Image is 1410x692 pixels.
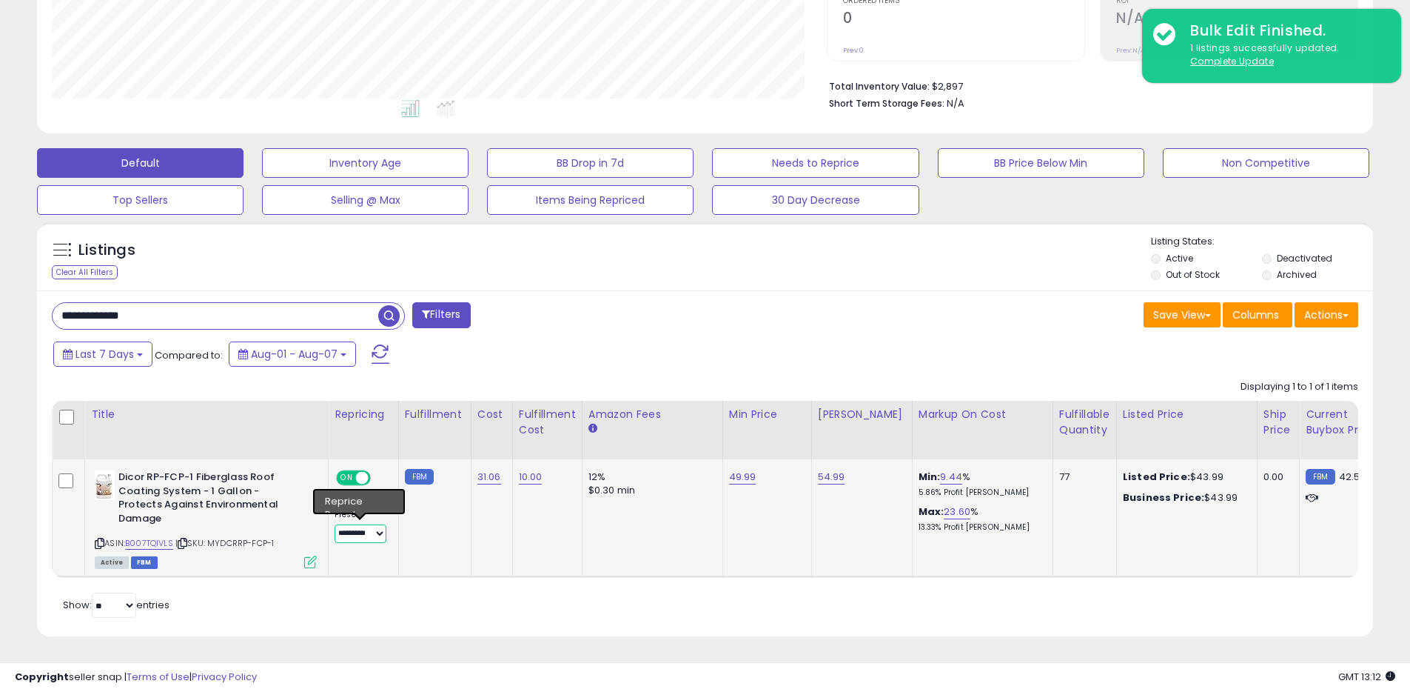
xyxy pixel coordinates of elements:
[1123,470,1246,484] div: $43.99
[947,96,964,110] span: N/A
[829,76,1347,94] li: $2,897
[477,470,501,485] a: 31.06
[519,407,576,438] div: Fulfillment Cost
[818,407,906,422] div: [PERSON_NAME]
[487,185,694,215] button: Items Being Repriced
[1263,407,1293,438] div: Ship Price
[912,401,1053,459] th: The percentage added to the cost of goods (COGS) that forms the calculator for Min & Max prices.
[229,342,356,367] button: Aug-01 - Aug-07
[405,407,465,422] div: Fulfillment
[829,97,944,110] b: Short Term Storage Fees:
[940,470,962,485] a: 9.44
[919,505,944,519] b: Max:
[52,265,118,279] div: Clear All Filters
[1123,470,1190,484] b: Listed Price:
[175,537,274,549] span: | SKU: MYDCRRP-FCP-1
[919,522,1041,533] p: 13.33% Profit [PERSON_NAME]
[1277,268,1317,281] label: Archived
[919,488,1041,498] p: 5.86% Profit [PERSON_NAME]
[829,80,930,93] b: Total Inventory Value:
[1263,470,1288,484] div: 0.00
[262,185,469,215] button: Selling @ Max
[1116,10,1357,30] h2: N/A
[75,347,134,362] span: Last 7 Days
[1179,41,1390,69] div: 1 listings successfully updated.
[1306,407,1382,438] div: Current Buybox Price
[192,670,257,684] a: Privacy Policy
[95,470,115,500] img: 41d+wvdaJGL._SL40_.jpg
[1166,252,1193,265] label: Active
[729,407,805,422] div: Min Price
[15,670,69,684] strong: Copyright
[588,484,711,497] div: $0.30 min
[1223,302,1292,327] button: Columns
[1179,20,1390,41] div: Bulk Edit Finished.
[118,470,298,529] b: Dicor RP-FCP-1 Fiberglass Roof Coating System - 1 Gallon - Protects Against Environmental Damage
[338,472,356,485] span: ON
[125,537,173,550] a: B007TQIVLS
[1123,491,1246,505] div: $43.99
[712,148,919,178] button: Needs to Reprice
[843,10,1084,30] h2: 0
[588,407,716,422] div: Amazon Fees
[251,347,338,362] span: Aug-01 - Aug-07
[155,348,223,362] span: Compared to:
[262,148,469,178] button: Inventory Age
[919,470,941,484] b: Min:
[1277,252,1332,265] label: Deactivated
[63,598,169,612] span: Show: entries
[477,407,506,422] div: Cost
[95,470,317,567] div: ASIN:
[405,469,434,485] small: FBM
[1059,470,1105,484] div: 77
[944,505,970,519] a: 23.60
[1241,380,1358,394] div: Displaying 1 to 1 of 1 items
[335,510,387,543] div: Preset:
[1306,469,1335,485] small: FBM
[1295,302,1358,327] button: Actions
[919,470,1041,498] div: %
[919,505,1041,533] div: %
[53,342,152,367] button: Last 7 Days
[1232,307,1279,322] span: Columns
[37,148,244,178] button: Default
[1144,302,1221,327] button: Save View
[729,470,756,485] a: 49.99
[1116,46,1145,55] small: Prev: N/A
[919,407,1047,422] div: Markup on Cost
[91,407,322,422] div: Title
[818,470,845,485] a: 54.99
[1059,407,1110,438] div: Fulfillable Quantity
[131,556,158,569] span: FBM
[843,46,864,55] small: Prev: 0
[1166,268,1220,281] label: Out of Stock
[1123,407,1251,422] div: Listed Price
[1190,55,1274,67] u: Complete Update
[412,302,470,328] button: Filters
[335,407,392,422] div: Repricing
[369,472,392,485] span: OFF
[127,670,189,684] a: Terms of Use
[1151,235,1373,249] p: Listing States:
[1338,670,1395,684] span: 2025-08-15 13:12 GMT
[78,240,135,261] h5: Listings
[588,470,711,484] div: 12%
[335,493,387,507] div: Win BuyBox
[938,148,1144,178] button: BB Price Below Min
[37,185,244,215] button: Top Sellers
[519,470,543,485] a: 10.00
[1163,148,1369,178] button: Non Competitive
[15,671,257,685] div: seller snap | |
[712,185,919,215] button: 30 Day Decrease
[95,556,129,569] span: All listings currently available for purchase on Amazon
[487,148,694,178] button: BB Drop in 7d
[1339,470,1366,484] span: 42.56
[588,422,597,436] small: Amazon Fees.
[1123,490,1204,505] b: Business Price:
